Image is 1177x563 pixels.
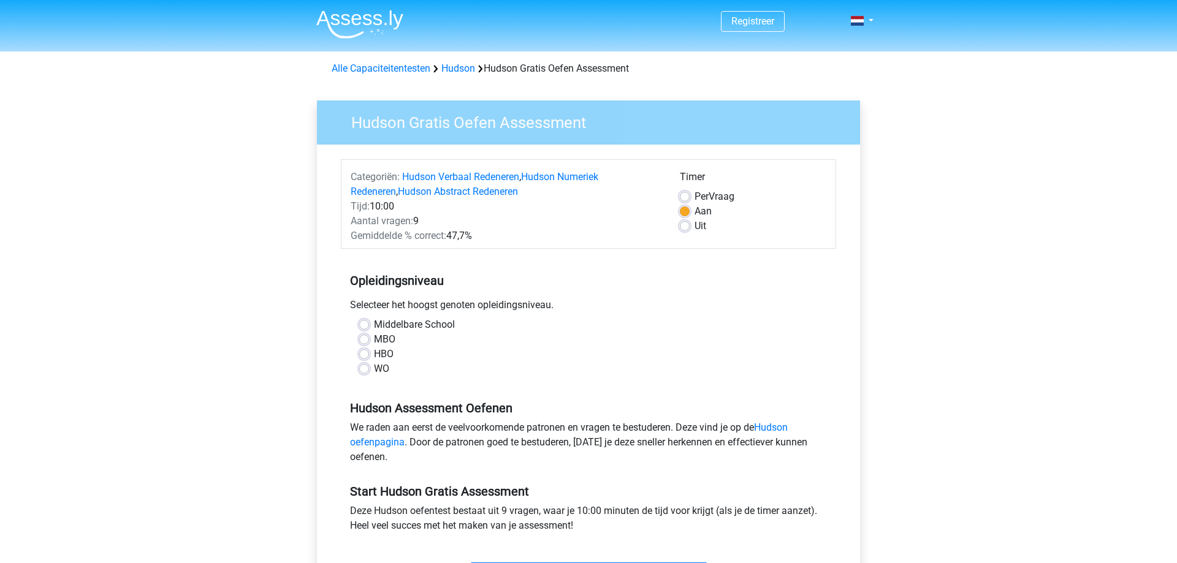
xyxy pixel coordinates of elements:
label: Aan [695,204,712,219]
a: Alle Capaciteitentesten [332,62,430,74]
div: Timer [680,170,826,189]
label: Vraag [695,189,734,204]
div: , , [341,170,671,199]
a: Hudson [441,62,475,74]
label: MBO [374,332,395,347]
span: Per [695,191,709,202]
div: Hudson Gratis Oefen Assessment [327,61,850,76]
div: 9 [341,214,671,229]
span: Aantal vragen: [351,215,413,227]
span: Tijd: [351,200,370,212]
div: 47,7% [341,229,671,243]
label: WO [374,361,389,376]
span: Categoriën: [351,171,400,183]
div: Deze Hudson oefentest bestaat uit 9 vragen, waar je 10:00 minuten de tijd voor krijgt (als je de ... [341,504,836,538]
h5: Start Hudson Gratis Assessment [350,484,827,499]
h5: Hudson Assessment Oefenen [350,401,827,415]
a: Hudson Abstract Redeneren [398,186,518,197]
img: Assessly [316,10,403,39]
div: Selecteer het hoogst genoten opleidingsniveau. [341,298,836,317]
h3: Hudson Gratis Oefen Assessment [337,108,851,132]
a: Hudson Verbaal Redeneren [402,171,519,183]
a: Registreer [731,15,774,27]
span: Gemiddelde % correct: [351,230,446,241]
h5: Opleidingsniveau [350,268,827,293]
label: HBO [374,347,394,361]
div: We raden aan eerst de veelvoorkomende patronen en vragen te bestuderen. Deze vind je op de . Door... [341,420,836,469]
div: 10:00 [341,199,671,214]
label: Uit [695,219,706,233]
label: Middelbare School [374,317,455,332]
